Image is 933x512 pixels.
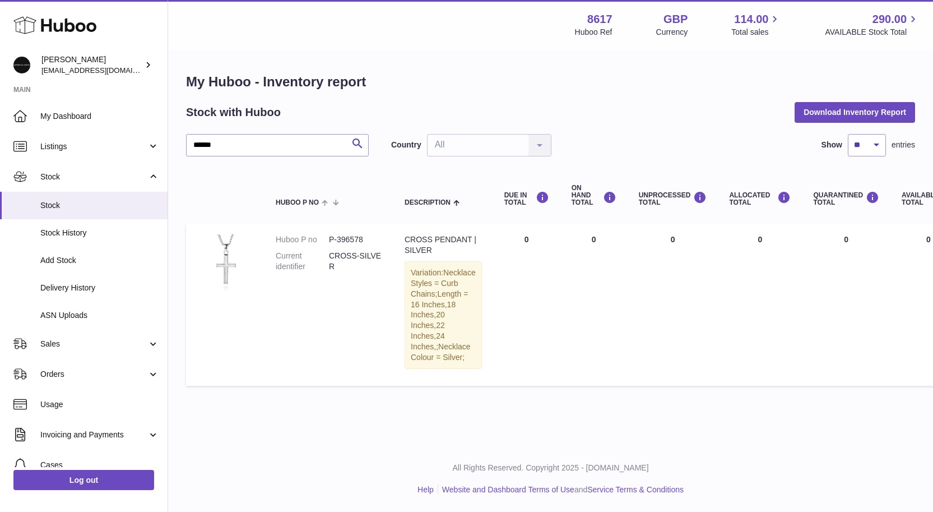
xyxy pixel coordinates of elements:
label: Show [821,140,842,150]
span: 0 [844,235,848,244]
span: Length = 16 Inches,18 Inches,20 Inches,22 Inches,24 Inches,; [411,289,468,351]
button: Download Inventory Report [795,102,915,122]
span: Add Stock [40,255,159,266]
span: Total sales [731,27,781,38]
strong: GBP [663,12,688,27]
td: 0 [718,223,802,386]
span: Stock History [40,228,159,238]
li: and [438,485,684,495]
span: Huboo P no [276,199,319,206]
dt: Current identifier [276,251,329,272]
td: 0 [493,223,560,386]
div: [PERSON_NAME] [41,54,142,76]
td: 0 [628,223,718,386]
a: 290.00 AVAILABLE Stock Total [825,12,920,38]
span: Stock [40,200,159,211]
span: Necklace Styles = Curb Chains; [411,268,476,298]
a: Help [417,485,434,494]
dd: P-396578 [329,234,382,245]
div: ON HAND Total [572,184,616,207]
strong: 8617 [587,12,612,27]
span: Orders [40,369,147,380]
span: Invoicing and Payments [40,430,147,440]
span: Description [405,199,451,206]
span: Necklace Colour = Silver; [411,342,471,362]
span: 114.00 [734,12,768,27]
span: Stock [40,172,147,182]
label: Country [391,140,421,150]
span: Sales [40,339,147,349]
div: Currency [656,27,688,38]
div: Variation: [405,261,482,369]
span: Listings [40,141,147,152]
div: DUE IN TOTAL [504,191,549,206]
span: 290.00 [872,12,907,27]
span: Cases [40,460,159,471]
dt: Huboo P no [276,234,329,245]
span: AVAILABLE Stock Total [825,27,920,38]
td: 0 [560,223,628,386]
div: Huboo Ref [575,27,612,38]
span: My Dashboard [40,111,159,122]
h1: My Huboo - Inventory report [186,73,915,91]
span: ASN Uploads [40,310,159,321]
a: Website and Dashboard Terms of Use [442,485,574,494]
a: 114.00 Total sales [731,12,781,38]
dd: CROSS-SILVER [329,251,382,272]
h2: Stock with Huboo [186,105,281,120]
span: Delivery History [40,283,159,293]
div: ALLOCATED Total [729,191,791,206]
a: Service Terms & Conditions [587,485,684,494]
span: Usage [40,399,159,410]
img: hello@alfredco.com [13,57,30,73]
img: product image [197,234,253,290]
span: [EMAIL_ADDRESS][DOMAIN_NAME] [41,66,165,75]
span: entries [892,140,915,150]
div: CROSS PENDANT | SILVER [405,234,482,256]
a: Log out [13,470,154,490]
div: UNPROCESSED Total [639,191,707,206]
p: All Rights Reserved. Copyright 2025 - [DOMAIN_NAME] [177,463,924,473]
div: QUARANTINED Total [813,191,879,206]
